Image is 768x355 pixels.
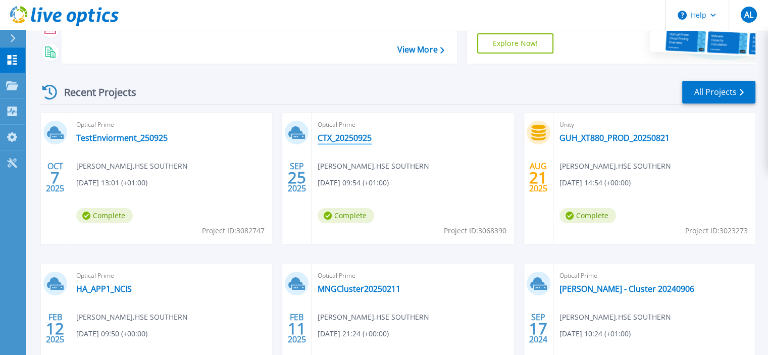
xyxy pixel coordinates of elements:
[559,328,631,339] span: [DATE] 10:24 (+01:00)
[202,225,265,236] span: Project ID: 3082747
[682,81,755,104] a: All Projects
[559,119,749,130] span: Unity
[288,324,306,333] span: 11
[46,324,64,333] span: 12
[318,133,372,143] a: CTX_20250925
[50,173,60,182] span: 7
[76,208,133,223] span: Complete
[287,159,306,196] div: SEP 2025
[444,225,506,236] span: Project ID: 3068390
[559,133,670,143] a: GUH_XT880_PROD_20250821
[76,284,132,294] a: HA_APP1_NCIS
[744,11,753,19] span: AL
[318,284,400,294] a: MNGCluster20250211
[76,119,266,130] span: Optical Prime
[559,312,671,323] span: [PERSON_NAME] , HSE SOUTHERN
[318,177,389,188] span: [DATE] 09:54 (+01:00)
[76,328,147,339] span: [DATE] 09:50 (+00:00)
[318,208,374,223] span: Complete
[287,310,306,347] div: FEB 2025
[45,159,65,196] div: OCT 2025
[288,173,306,182] span: 25
[76,312,188,323] span: [PERSON_NAME] , HSE SOUTHERN
[529,324,547,333] span: 17
[45,310,65,347] div: FEB 2025
[477,33,554,54] a: Explore Now!
[559,161,671,172] span: [PERSON_NAME] , HSE SOUTHERN
[559,208,616,223] span: Complete
[397,45,444,55] a: View More
[76,133,168,143] a: TestEnviorment_250925
[529,173,547,182] span: 21
[76,161,188,172] span: [PERSON_NAME] , HSE SOUTHERN
[529,159,548,196] div: AUG 2025
[685,225,748,236] span: Project ID: 3023273
[76,177,147,188] span: [DATE] 13:01 (+01:00)
[529,310,548,347] div: SEP 2024
[559,284,694,294] a: [PERSON_NAME] - Cluster 20240906
[318,270,507,281] span: Optical Prime
[318,328,389,339] span: [DATE] 21:24 (+00:00)
[559,270,749,281] span: Optical Prime
[318,312,429,323] span: [PERSON_NAME] , HSE SOUTHERN
[76,270,266,281] span: Optical Prime
[318,161,429,172] span: [PERSON_NAME] , HSE SOUTHERN
[559,177,631,188] span: [DATE] 14:54 (+00:00)
[39,80,150,105] div: Recent Projects
[318,119,507,130] span: Optical Prime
